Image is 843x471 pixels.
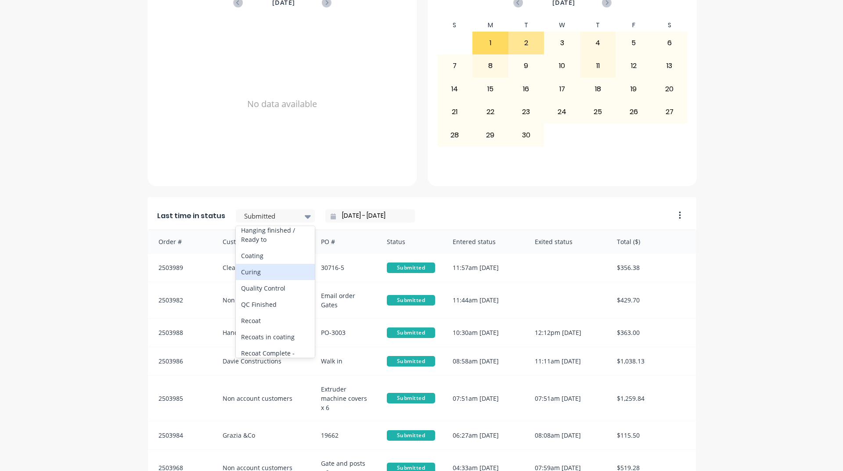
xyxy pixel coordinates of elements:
div: 2503986 [148,347,214,375]
div: 2503989 [148,254,214,282]
div: 10:30am [DATE] [444,319,526,347]
div: No data available [157,19,407,189]
div: 11:44am [DATE] [444,282,526,318]
div: Recoat Complete - Notify Customer [236,345,315,370]
div: 12:12pm [DATE] [526,319,608,347]
div: Hanging finished / Ready to [236,222,315,248]
div: Coating [236,248,315,264]
div: 7 [437,55,472,77]
div: 1 [473,32,508,54]
div: 2503984 [148,421,214,449]
div: F [616,19,652,32]
div: T [508,19,544,32]
div: Davie Constructions [214,347,313,375]
div: 9 [509,55,544,77]
div: 4 [580,32,616,54]
div: 19 [616,78,651,100]
div: M [472,19,508,32]
div: 07:51am [DATE] [444,376,526,421]
span: Submitted [387,262,435,273]
div: Entered status [444,230,526,253]
div: PO # [312,230,378,253]
div: Quality Control [236,280,315,296]
span: Submitted [387,393,435,403]
input: Filter by date [336,209,411,223]
div: 5 [616,32,651,54]
div: Clearly Frameless [214,254,313,282]
div: 2 [509,32,544,54]
div: 20 [652,78,687,100]
div: 29 [473,124,508,146]
div: $1,038.13 [608,347,696,375]
div: 24 [544,101,580,123]
div: 23 [509,101,544,123]
div: $363.00 [608,319,696,347]
div: 2503985 [148,376,214,421]
div: 06:27am [DATE] [444,421,526,449]
div: Exited status [526,230,608,253]
div: T [580,19,616,32]
div: 17 [544,78,580,100]
div: Status [378,230,444,253]
div: W [544,19,580,32]
div: Handy Man Steel Supplies [214,319,313,347]
div: 19662 [312,421,378,449]
div: $115.50 [608,421,696,449]
div: Walk in [312,347,378,375]
div: 26 [616,101,651,123]
div: Non account customers [214,282,313,318]
div: Curing [236,264,315,280]
div: 18 [580,78,616,100]
div: Email order Gates [312,282,378,318]
div: S [652,19,688,32]
div: 30 [509,124,544,146]
div: 14 [437,78,472,100]
div: QC Finished [236,296,315,313]
div: 07:51am [DATE] [526,376,608,421]
div: 8 [473,55,508,77]
div: S [437,19,473,32]
div: 16 [509,78,544,100]
div: Order # [148,230,214,253]
span: Submitted [387,327,435,338]
div: 6 [652,32,687,54]
div: 11:11am [DATE] [526,347,608,375]
div: 15 [473,78,508,100]
div: PO-3003 [312,319,378,347]
div: 10 [544,55,580,77]
div: 08:08am [DATE] [526,421,608,449]
div: $356.38 [608,254,696,282]
div: 12 [616,55,651,77]
div: Total ($) [608,230,696,253]
div: 2503988 [148,319,214,347]
span: Submitted [387,295,435,306]
div: 30716-5 [312,254,378,282]
div: 13 [652,55,687,77]
div: Customer [214,230,313,253]
div: 08:58am [DATE] [444,347,526,375]
div: Recoats in coating [236,329,315,345]
div: $429.70 [608,282,696,318]
div: 11 [580,55,616,77]
div: Grazia &Co [214,421,313,449]
div: 3 [544,32,580,54]
span: Last time in status [157,211,225,221]
div: 22 [473,101,508,123]
span: Submitted [387,430,435,441]
div: Non account customers [214,376,313,421]
div: 28 [437,124,472,146]
div: 21 [437,101,472,123]
div: 11:57am [DATE] [444,254,526,282]
div: 27 [652,101,687,123]
div: Recoat [236,313,315,329]
div: 2503982 [148,282,214,318]
span: Submitted [387,356,435,367]
div: 25 [580,101,616,123]
div: $1,259.84 [608,376,696,421]
div: Extruder machine covers x 6 [312,376,378,421]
